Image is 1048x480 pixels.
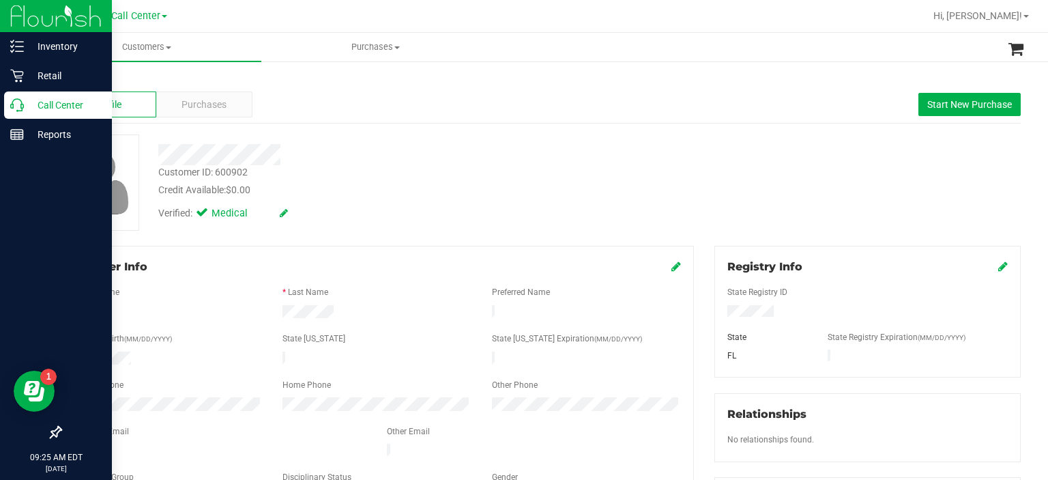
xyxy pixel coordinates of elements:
[282,379,331,391] label: Home Phone
[261,33,490,61] a: Purchases
[111,10,160,22] span: Call Center
[24,68,106,84] p: Retail
[492,286,550,298] label: Preferred Name
[124,335,172,343] span: (MM/DD/YYYY)
[158,206,288,221] div: Verified:
[226,184,250,195] span: $0.00
[33,41,261,53] span: Customers
[212,206,266,221] span: Medical
[24,126,106,143] p: Reports
[387,425,430,438] label: Other Email
[727,408,806,421] span: Relationships
[282,333,345,345] label: State [US_STATE]
[727,434,814,446] label: No relationships found.
[33,33,261,61] a: Customers
[727,260,802,273] span: Registry Info
[181,98,227,112] span: Purchases
[24,97,106,113] p: Call Center
[10,69,24,83] inline-svg: Retail
[927,99,1012,110] span: Start New Purchase
[262,41,489,53] span: Purchases
[10,98,24,112] inline-svg: Call Center
[158,183,628,197] div: Credit Available:
[492,379,538,391] label: Other Phone
[10,40,24,53] inline-svg: Inventory
[727,286,787,298] label: State Registry ID
[492,333,642,345] label: State [US_STATE] Expiration
[918,93,1021,116] button: Start New Purchase
[594,335,642,343] span: (MM/DD/YYYY)
[10,128,24,141] inline-svg: Reports
[717,350,817,362] div: FL
[717,331,817,343] div: State
[918,334,965,341] span: (MM/DD/YYYY)
[933,10,1022,21] span: Hi, [PERSON_NAME]!
[14,371,55,412] iframe: Resource center
[24,38,106,55] p: Inventory
[158,165,248,180] div: Customer ID: 600902
[78,333,172,345] label: Date of Birth
[288,286,328,298] label: Last Name
[40,369,57,385] iframe: Resource center unread badge
[6,451,106,464] p: 09:25 AM EDT
[828,331,965,343] label: State Registry Expiration
[6,464,106,474] p: [DATE]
